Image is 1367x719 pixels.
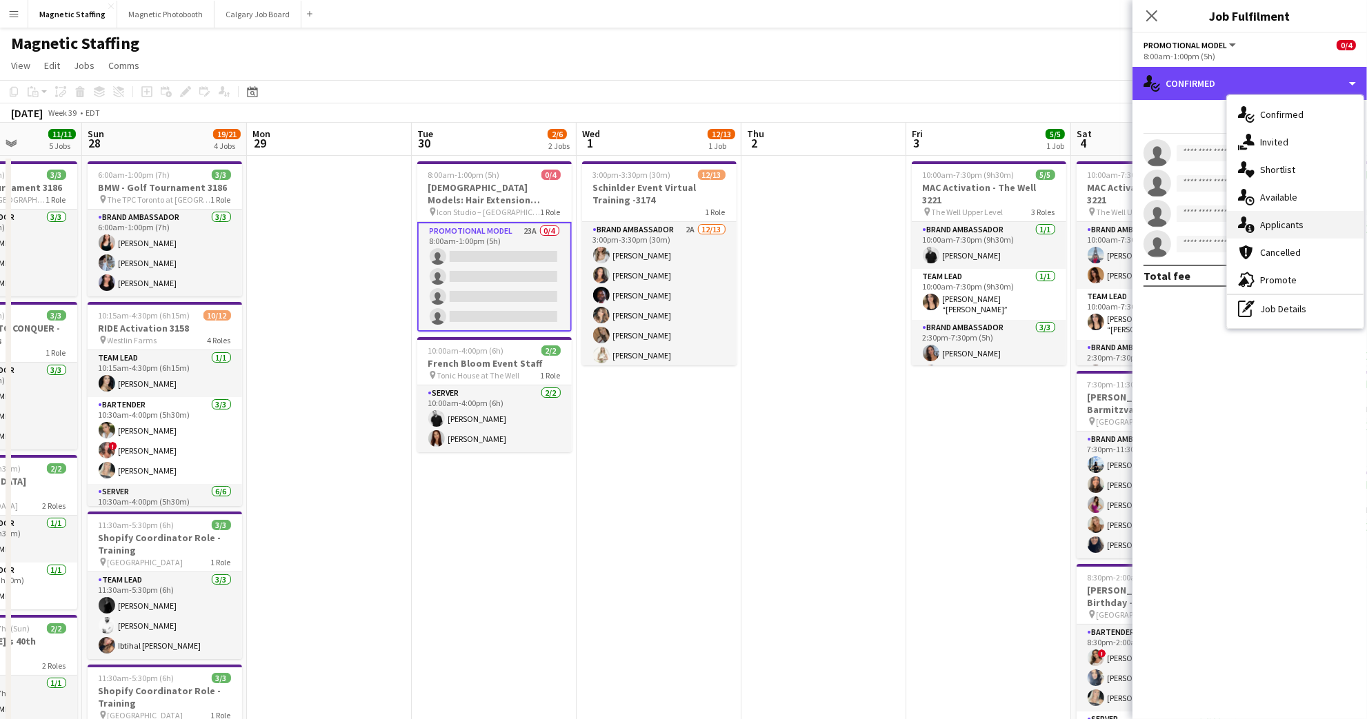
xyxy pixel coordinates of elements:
[1098,649,1106,658] span: !
[1144,40,1227,50] span: Promotional Model
[708,129,735,139] span: 12/13
[49,141,75,151] div: 5 Jobs
[593,170,671,180] span: 3:00pm-3:30pm (30m)
[88,572,242,659] app-card-role: Team Lead3/311:30am-5:30pm (6h)[PERSON_NAME][PERSON_NAME]Ibtihal [PERSON_NAME]
[211,557,231,567] span: 1 Role
[417,385,572,452] app-card-role: Server2/210:00am-4:00pm (6h)[PERSON_NAME][PERSON_NAME]
[46,347,66,358] span: 1 Role
[417,357,572,369] h3: French Bloom Event Staff
[108,194,211,205] span: The TPC Toronto at [GEOGRAPHIC_DATA]
[68,57,100,74] a: Jobs
[108,335,157,345] span: Westlin Farms
[1046,129,1065,139] span: 5/5
[88,350,242,397] app-card-role: Team Lead1/110:15am-4:30pm (6h15m)[PERSON_NAME]
[1077,128,1092,140] span: Sat
[428,345,504,356] span: 10:00am-4:00pm (6h)
[1260,219,1304,231] span: Applicants
[417,181,572,206] h3: [DEMOGRAPHIC_DATA] Models: Hair Extension Models | 3321
[923,170,1015,180] span: 10:00am-7:30pm (9h30m)
[88,210,242,296] app-card-role: Brand Ambassador3/36:00am-1:00pm (7h)[PERSON_NAME][PERSON_NAME][PERSON_NAME]
[46,108,80,118] span: Week 39
[1144,51,1356,61] div: 8:00am-1:00pm (5h)
[745,135,764,151] span: 2
[1032,207,1055,217] span: 3 Roles
[88,531,242,556] h3: Shopify Coordinator Role - Training
[214,141,240,151] div: 4 Jobs
[1077,161,1231,365] app-job-card: 10:00am-7:30pm (9h30m)5/5MAC Activation - The Well 3221 The Well Upper Level3 RolesBrand Ambassad...
[1144,269,1190,283] div: Total fee
[1132,67,1367,100] div: Confirmed
[706,207,726,217] span: 1 Role
[47,623,66,634] span: 2/2
[910,135,923,151] span: 3
[117,1,214,28] button: Magnetic Photobooth
[99,520,174,530] span: 11:30am-5:30pm (6h)
[43,660,66,671] span: 2 Roles
[1077,432,1231,558] app-card-role: Brand Ambassador5/57:30pm-11:30pm (4h)[PERSON_NAME][PERSON_NAME][PERSON_NAME][PERSON_NAME][PERSON...
[582,161,737,365] app-job-card: 3:00pm-3:30pm (30m)12/13Schinlder Event Virtual Training -31741 RoleBrand Ambassador2A12/133:00pm...
[86,108,100,118] div: EDT
[1077,222,1231,289] app-card-role: Brand Ambassador2/210:00am-7:30pm (9h30m)[PERSON_NAME][PERSON_NAME]
[6,57,36,74] a: View
[109,442,117,450] span: !
[541,370,561,381] span: 1 Role
[88,512,242,659] app-job-card: 11:30am-5:30pm (6h)3/3Shopify Coordinator Role - Training [GEOGRAPHIC_DATA]1 RoleTeam Lead3/311:3...
[88,685,242,709] h3: Shopify Coordinator Role - Training
[1088,572,1196,583] span: 8:30pm-2:00am (5h30m) (Sun)
[708,141,735,151] div: 1 Job
[212,673,231,683] span: 3/3
[582,222,737,509] app-card-role: Brand Ambassador2A12/133:00pm-3:30pm (30m)[PERSON_NAME][PERSON_NAME][PERSON_NAME][PERSON_NAME][PE...
[417,128,433,140] span: Tue
[1097,207,1168,217] span: The Well Upper Level
[1077,371,1231,558] div: 7:30pm-11:30pm (4h)5/5[PERSON_NAME]'s Barmitzvah Event Private Residence 3648 [GEOGRAPHIC_DATA]1 ...
[212,170,231,180] span: 3/3
[88,322,242,334] h3: RIDE Activation 3158
[1260,191,1297,203] span: Available
[1077,181,1231,206] h3: MAC Activation - The Well 3221
[1097,609,1173,620] span: [GEOGRAPHIC_DATA]
[437,370,520,381] span: Tonic House at The Well
[28,1,117,28] button: Magnetic Staffing
[548,141,570,151] div: 2 Jobs
[213,129,241,139] span: 19/21
[1077,340,1231,407] app-card-role: Brand Ambassador2/22:30pm-7:30pm (5h)
[214,1,301,28] button: Calgary Job Board
[541,345,561,356] span: 2/2
[11,33,139,54] h1: Magnetic Staffing
[1260,108,1304,121] span: Confirmed
[88,161,242,296] app-job-card: 6:00am-1:00pm (7h)3/3BMW - Golf Tournament 3186 The TPC Toronto at [GEOGRAPHIC_DATA]1 RoleBrand A...
[932,207,1004,217] span: The Well Upper Level
[1077,584,1231,609] h3: [PERSON_NAME]'s 50th Birthday - Private Event 3226
[88,302,242,506] app-job-card: 10:15am-4:30pm (6h15m)10/12RIDE Activation 3158 Westlin Farms4 RolesTeam Lead1/110:15am-4:30pm (6...
[203,310,231,321] span: 10/12
[103,57,145,74] a: Comms
[698,170,726,180] span: 12/13
[1260,274,1297,286] span: Promote
[48,129,76,139] span: 11/11
[1088,379,1163,389] span: 7:30pm-11:30pm (4h)
[1260,136,1288,148] span: Invited
[88,484,242,631] app-card-role: Server6/610:30am-4:00pm (5h30m)
[88,128,104,140] span: Sun
[211,194,231,205] span: 1 Role
[1046,141,1064,151] div: 1 Job
[43,500,66,511] span: 2 Roles
[39,57,66,74] a: Edit
[580,135,600,151] span: 1
[88,181,242,194] h3: BMW - Golf Tournament 3186
[86,135,104,151] span: 28
[1337,40,1356,50] span: 0/4
[912,181,1066,206] h3: MAC Activation - The Well 3221
[1077,289,1231,340] app-card-role: Team Lead1/110:00am-7:30pm (9h30m)[PERSON_NAME] “[PERSON_NAME]” [PERSON_NAME]
[437,207,541,217] span: Icon Studio – [GEOGRAPHIC_DATA]
[99,673,174,683] span: 11:30am-5:30pm (6h)
[417,161,572,332] div: 8:00am-1:00pm (5h)0/4[DEMOGRAPHIC_DATA] Models: Hair Extension Models | 3321 Icon Studio – [GEOGR...
[99,170,170,180] span: 6:00am-1:00pm (7h)
[417,337,572,452] app-job-card: 10:00am-4:00pm (6h)2/2French Bloom Event Staff Tonic House at The Well1 RoleServer2/210:00am-4:00...
[108,59,139,72] span: Comms
[47,310,66,321] span: 3/3
[108,557,183,567] span: [GEOGRAPHIC_DATA]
